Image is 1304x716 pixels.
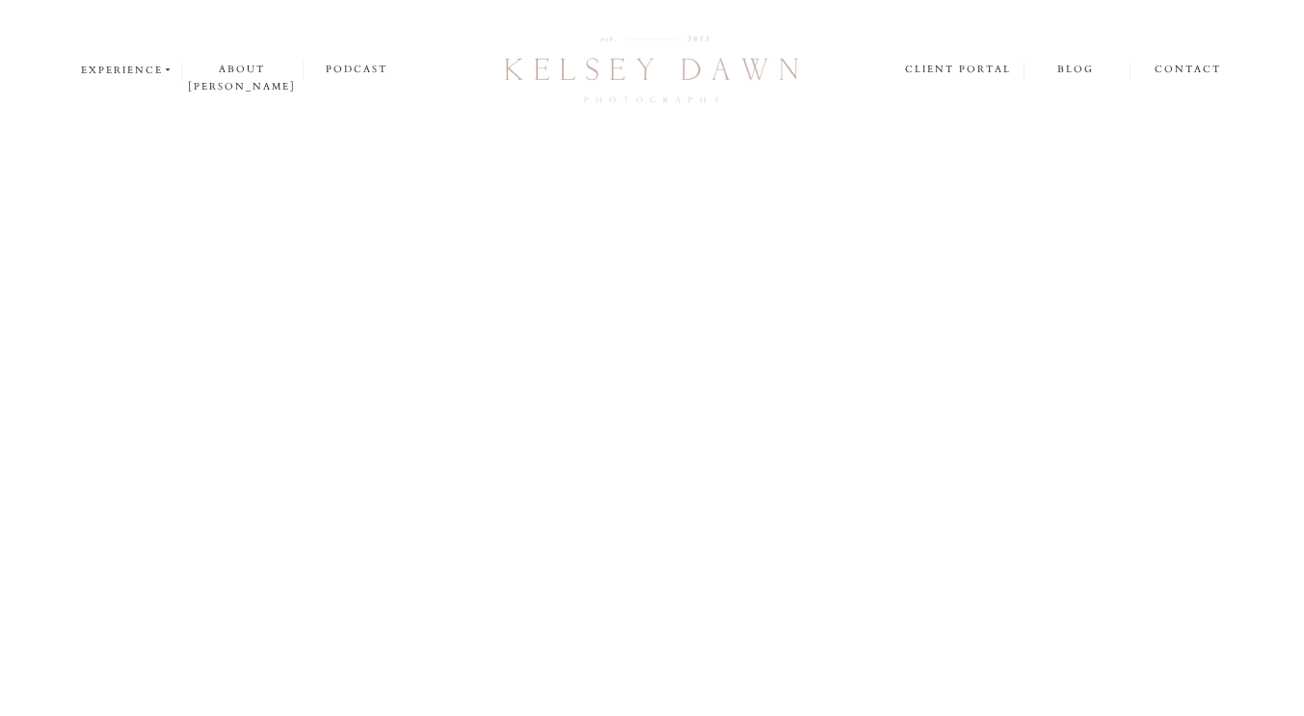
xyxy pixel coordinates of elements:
a: experience [81,62,174,79]
a: contact [1155,61,1222,80]
a: podcast [304,61,410,79]
a: client portal [905,61,1014,81]
a: blog [1024,61,1129,79]
a: about [PERSON_NAME] [182,61,303,79]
